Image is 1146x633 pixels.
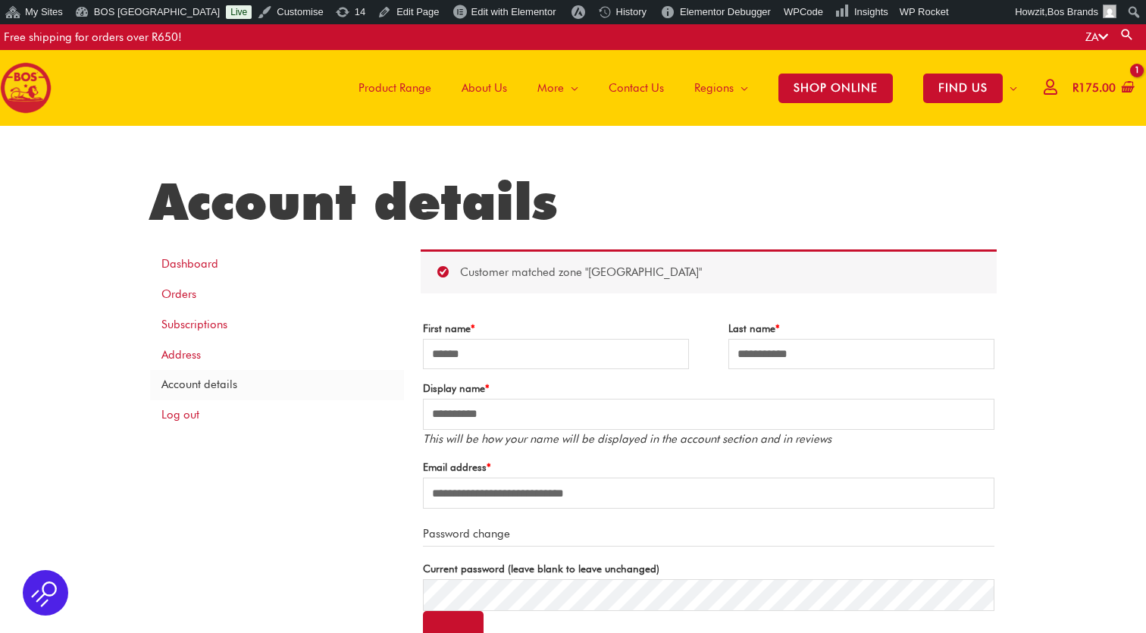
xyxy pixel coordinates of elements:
a: Address [150,340,404,370]
span: SHOP ONLINE [778,74,893,103]
span: R [1072,81,1079,95]
a: SHOP ONLINE [763,50,908,126]
a: Log out [150,400,404,431]
span: Bos Brands [1047,6,1098,17]
nav: Account pages [150,249,404,431]
span: FIND US [923,74,1003,103]
span: About Us [462,65,507,111]
a: Search button [1119,27,1135,42]
span: Regions [694,65,734,111]
nav: Site Navigation [332,50,1032,126]
span: More [537,65,564,111]
a: Regions [679,50,763,126]
bdi: 175.00 [1072,81,1116,95]
a: Account details [150,370,404,400]
span: Product Range [359,65,431,111]
a: More [522,50,593,126]
a: Subscriptions [150,309,404,340]
a: Contact Us [593,50,679,126]
div: Customer matched zone "[GEOGRAPHIC_DATA]" [421,249,997,293]
a: Dashboard [150,249,404,280]
span: Contact Us [609,65,664,111]
a: ZA [1085,30,1108,44]
label: Email address [423,457,994,478]
a: Live [226,5,252,19]
a: View Shopping Cart, 1 items [1069,71,1135,105]
div: Free shipping for orders over R650! [4,24,182,50]
label: Last name [728,318,994,339]
a: About Us [446,50,522,126]
em: This will be how your name will be displayed in the account section and in reviews [423,432,831,446]
label: First name [423,318,689,339]
label: Display name [423,378,994,399]
h1: Account details [150,171,997,232]
span: Edit with Elementor [471,6,556,17]
a: Product Range [343,50,446,126]
legend: Password change [423,522,994,547]
label: Current password (leave blank to leave unchanged) [423,559,994,579]
a: Orders [150,280,404,310]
